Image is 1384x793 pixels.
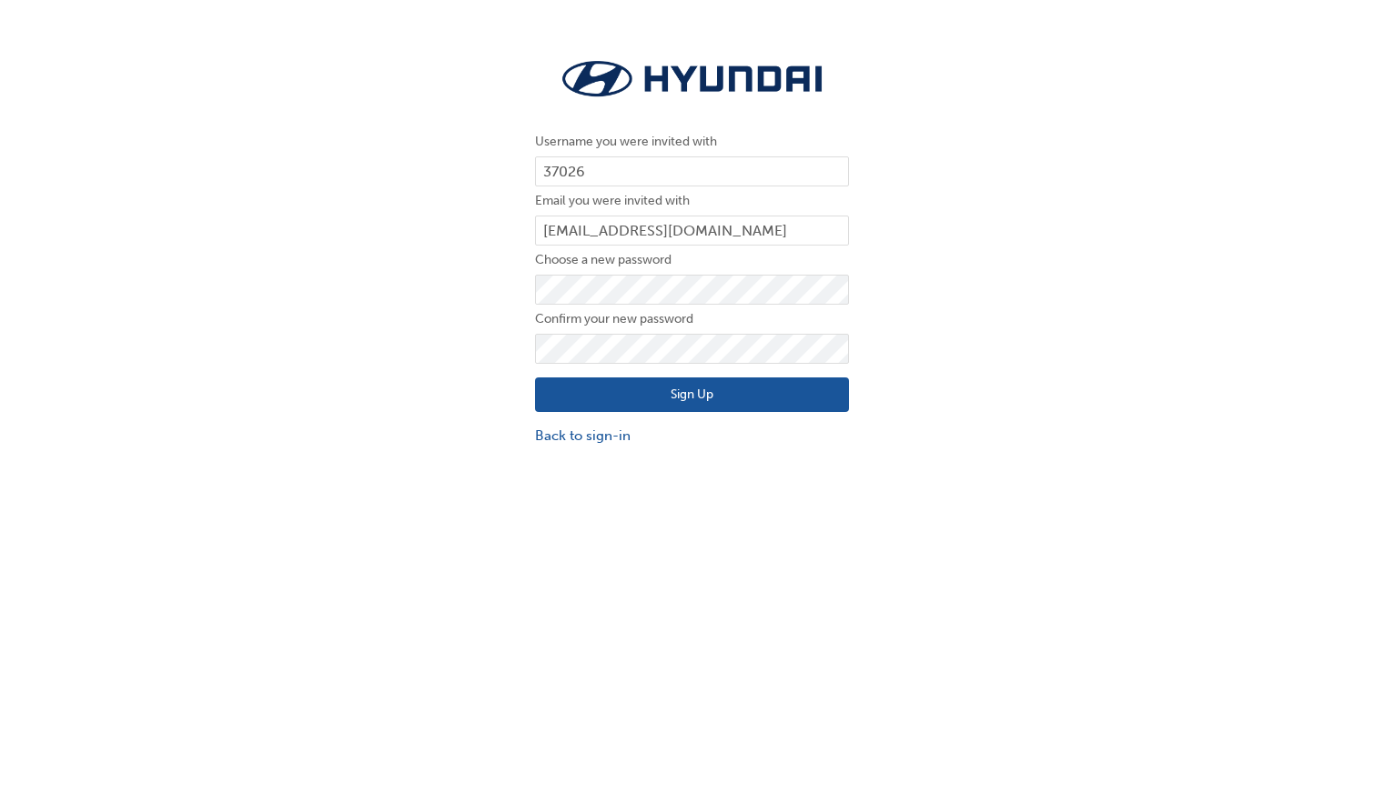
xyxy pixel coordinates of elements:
[535,156,849,187] input: Username
[535,377,849,412] button: Sign Up
[535,131,849,153] label: Username you were invited with
[535,55,849,104] img: Trak
[535,249,849,271] label: Choose a new password
[535,190,849,212] label: Email you were invited with
[535,308,849,330] label: Confirm your new password
[535,426,849,447] a: Back to sign-in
